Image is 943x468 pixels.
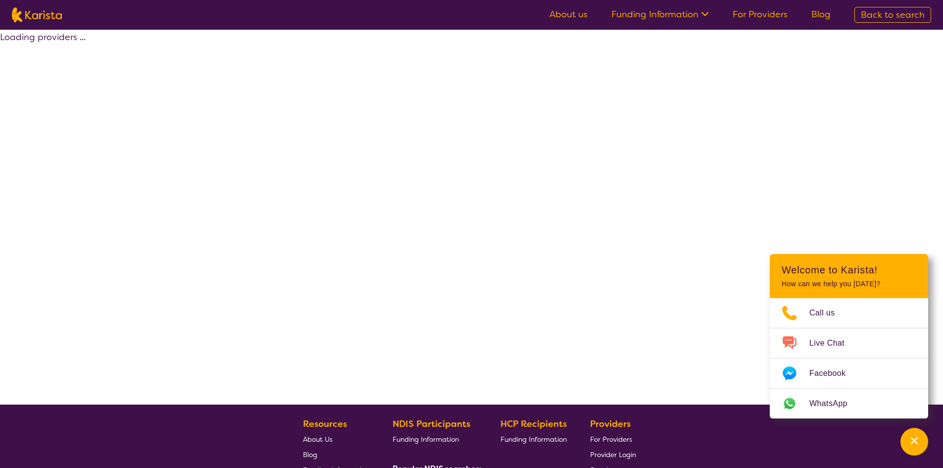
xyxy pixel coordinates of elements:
a: Provider Login [590,447,636,462]
a: Blog [303,447,369,462]
button: Channel Menu [900,428,928,456]
a: Blog [811,8,831,20]
a: For Providers [590,431,636,447]
p: How can we help you [DATE]? [782,280,916,288]
span: Live Chat [809,336,856,351]
span: WhatsApp [809,396,859,411]
span: Funding Information [393,435,459,444]
a: About us [549,8,588,20]
a: Funding Information [500,431,567,447]
span: Funding Information [500,435,567,444]
a: Funding Information [611,8,709,20]
span: Blog [303,450,317,459]
b: Resources [303,418,347,430]
a: Web link opens in a new tab. [770,389,928,418]
span: Provider Login [590,450,636,459]
span: About Us [303,435,333,444]
span: Back to search [861,9,925,21]
span: Facebook [809,366,857,381]
a: Back to search [854,7,931,23]
img: Karista logo [12,7,62,22]
b: Providers [590,418,631,430]
b: NDIS Participants [393,418,470,430]
a: About Us [303,431,369,447]
a: Funding Information [393,431,478,447]
h2: Welcome to Karista! [782,264,916,276]
div: Channel Menu [770,254,928,418]
span: For Providers [590,435,632,444]
span: Call us [809,306,847,320]
a: For Providers [733,8,788,20]
b: HCP Recipients [500,418,567,430]
ul: Choose channel [770,298,928,418]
